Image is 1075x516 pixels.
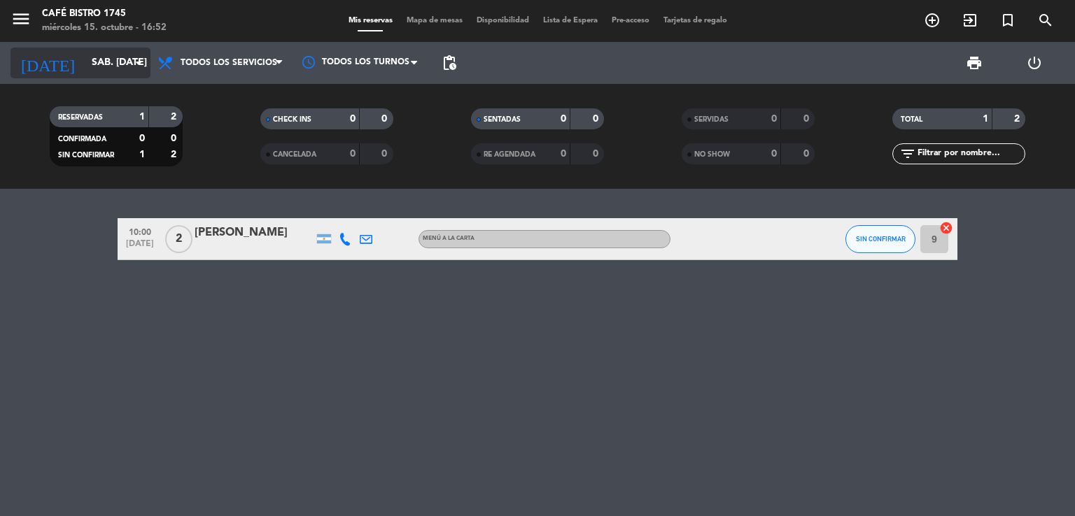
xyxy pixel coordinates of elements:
[962,12,978,29] i: exit_to_app
[536,17,605,24] span: Lista de Espera
[130,55,147,71] i: arrow_drop_down
[916,146,1025,162] input: Filtrar por nombre...
[171,150,179,159] strong: 2
[350,149,356,159] strong: 0
[939,221,953,235] i: cancel
[400,17,470,24] span: Mapa de mesas
[42,21,167,35] div: miércoles 15. octubre - 16:52
[381,149,390,159] strong: 0
[10,8,31,34] button: menu
[484,151,535,158] span: RE AGENDADA
[1026,55,1043,71] i: power_settings_new
[122,223,157,239] span: 10:00
[1037,12,1054,29] i: search
[342,17,400,24] span: Mis reservas
[441,55,458,71] span: pending_actions
[139,150,145,159] strong: 1
[803,149,812,159] strong: 0
[983,114,988,124] strong: 1
[771,149,777,159] strong: 0
[593,149,601,159] strong: 0
[924,12,941,29] i: add_circle_outline
[1004,42,1065,84] div: LOG OUT
[856,235,906,243] span: SIN CONFIRMAR
[484,116,521,123] span: SENTADAS
[58,152,114,159] span: SIN CONFIRMAR
[58,114,103,121] span: RESERVADAS
[58,136,106,143] span: CONFIRMADA
[771,114,777,124] strong: 0
[423,236,475,241] span: MENÚ A LA CARTA
[273,116,311,123] span: CHECK INS
[350,114,356,124] strong: 0
[694,151,730,158] span: NO SHOW
[593,114,601,124] strong: 0
[165,225,192,253] span: 2
[561,149,566,159] strong: 0
[470,17,536,24] span: Disponibilidad
[139,134,145,143] strong: 0
[195,224,314,242] div: [PERSON_NAME]
[901,116,922,123] span: TOTAL
[10,8,31,29] i: menu
[694,116,729,123] span: SERVIDAS
[181,58,277,68] span: Todos los servicios
[122,239,157,255] span: [DATE]
[605,17,656,24] span: Pre-acceso
[139,112,145,122] strong: 1
[803,114,812,124] strong: 0
[999,12,1016,29] i: turned_in_not
[42,7,167,21] div: Café Bistro 1745
[899,145,916,162] i: filter_list
[273,151,316,158] span: CANCELADA
[845,225,915,253] button: SIN CONFIRMAR
[966,55,983,71] span: print
[656,17,734,24] span: Tarjetas de regalo
[171,134,179,143] strong: 0
[171,112,179,122] strong: 2
[381,114,390,124] strong: 0
[561,114,566,124] strong: 0
[1014,114,1023,124] strong: 2
[10,48,85,78] i: [DATE]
